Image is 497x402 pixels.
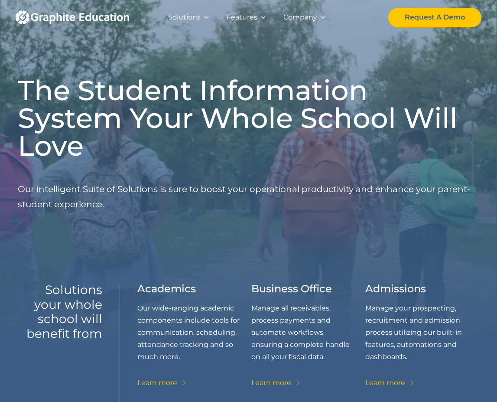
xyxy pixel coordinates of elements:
a: Learn more [137,377,188,389]
p: Manage all receivables, process payments and automate workflows ensuring a complete handle on all... [251,302,365,363]
p: Our wide-ranging academic components include tools for communication, scheduling, attendance trac... [137,302,251,363]
div: 1 of 9 [137,283,251,401]
div: Learn more [251,377,291,389]
div: Solutions [168,11,201,23]
div: Learn more [365,377,405,389]
h3: Business Office [251,283,332,295]
div: 2 of 9 [251,283,365,401]
p: Manage your prospecting, recruitment and admission process utilizing our built-in features, autom... [365,302,479,363]
div: Company [283,11,317,23]
a: Request A Demo [388,8,481,27]
h2: Solutions your whole school will benefit from [18,283,102,341]
div: Learn more [137,377,177,389]
h1: The Student Information System Your Whole School Will Love [18,76,479,160]
div: Features [227,11,257,23]
div: Request A Demo [405,11,465,23]
h3: Academics [137,283,196,295]
p: Our intelligent Suite of Solutions is sure to boost your operational productivity and enhance you... [18,167,479,227]
div: 3 of 9 [365,283,479,401]
h3: Admissions [365,283,426,295]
